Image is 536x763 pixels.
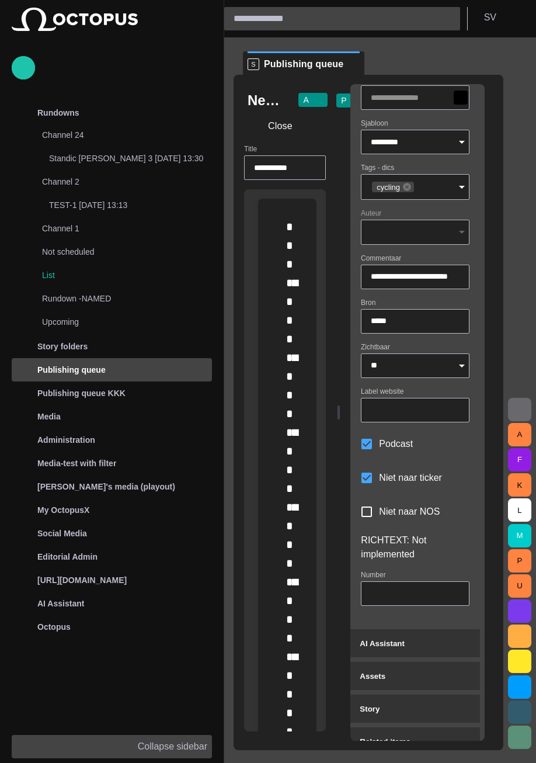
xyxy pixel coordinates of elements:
[243,51,364,75] div: SPublishing queue
[361,253,401,263] label: Commentaar
[37,107,79,119] p: Rundowns
[361,570,386,580] label: Number
[42,293,189,304] p: Rundown -NAMED
[12,475,212,498] div: [PERSON_NAME]'s media (playout)
[454,134,470,150] button: Open
[12,358,212,381] div: Publishing queue
[264,58,343,70] span: Publishing queue
[372,182,414,192] div: cycling
[42,223,189,234] p: Channel 1
[361,342,390,352] label: Zichtbaar
[37,457,116,469] p: Media-test with filter
[37,574,127,586] p: [URL][DOMAIN_NAME]
[42,176,189,188] p: Channel 2
[37,434,95,446] p: Administration
[37,411,61,422] p: Media
[12,735,212,758] button: Collapse sidebar
[37,364,106,376] p: Publishing queue
[12,8,138,31] img: Octopus News Room
[475,7,529,28] button: SV
[26,195,212,218] div: TEST-1 [DATE] 13:13
[244,144,257,154] label: Title
[42,129,189,141] p: Channel 24
[37,387,126,399] p: Publishing queue KKK
[37,341,88,352] p: Story folders
[361,386,403,396] label: Label website
[248,116,297,137] button: Close
[12,592,212,615] div: AI Assistant
[294,93,332,107] button: A
[12,101,212,639] ul: main menu
[37,481,175,493] p: [PERSON_NAME]'s media (playout)
[350,727,480,755] button: Related items
[350,629,480,657] button: AI Assistant
[350,662,480,690] button: Assets
[361,209,381,219] label: Auteur
[350,695,480,723] button: Story
[138,740,207,754] p: Collapse sidebar
[508,423,531,446] button: A
[508,448,531,471] button: F
[379,505,440,519] span: Niet naar NOS
[361,297,375,307] label: Bron
[454,179,470,195] button: Open
[42,316,189,328] p: Upcoming
[361,163,394,173] label: Tags - dics
[12,405,212,428] div: Media
[360,639,405,648] span: AI Assistant
[12,452,212,475] div: Media-test with filter
[379,437,413,451] span: Podcast
[26,148,212,171] div: Standic [PERSON_NAME] 3 [DATE] 13:30
[37,598,84,609] p: AI Assistant
[49,152,212,164] p: Standic [PERSON_NAME] 3 [DATE] 13:30
[508,498,531,522] button: L
[37,528,87,539] p: Social Media
[484,11,496,25] p: S V
[248,58,259,70] p: S
[508,524,531,547] button: M
[12,568,212,592] div: [URL][DOMAIN_NAME]
[12,615,212,639] div: Octopus
[508,574,531,598] button: U
[37,621,71,633] p: Octopus
[379,471,442,485] span: Niet naar ticker
[37,504,89,516] p: My OctopusX
[19,265,212,288] div: List
[248,91,285,110] h2: New Post 12
[508,549,531,573] button: P
[360,672,385,681] span: Assets
[360,705,380,713] span: Story
[372,182,405,193] span: cycling
[42,246,189,258] p: Not scheduled
[361,119,388,129] label: Sjabloon
[361,533,469,561] div: RICHTEXT : Not implemented
[508,473,531,497] button: K
[360,737,410,746] span: Related items
[42,269,212,281] p: List
[454,358,470,374] button: Open
[37,551,98,563] p: Editorial Admin
[303,94,309,106] span: A
[49,199,212,211] p: TEST-1 [DATE] 13:13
